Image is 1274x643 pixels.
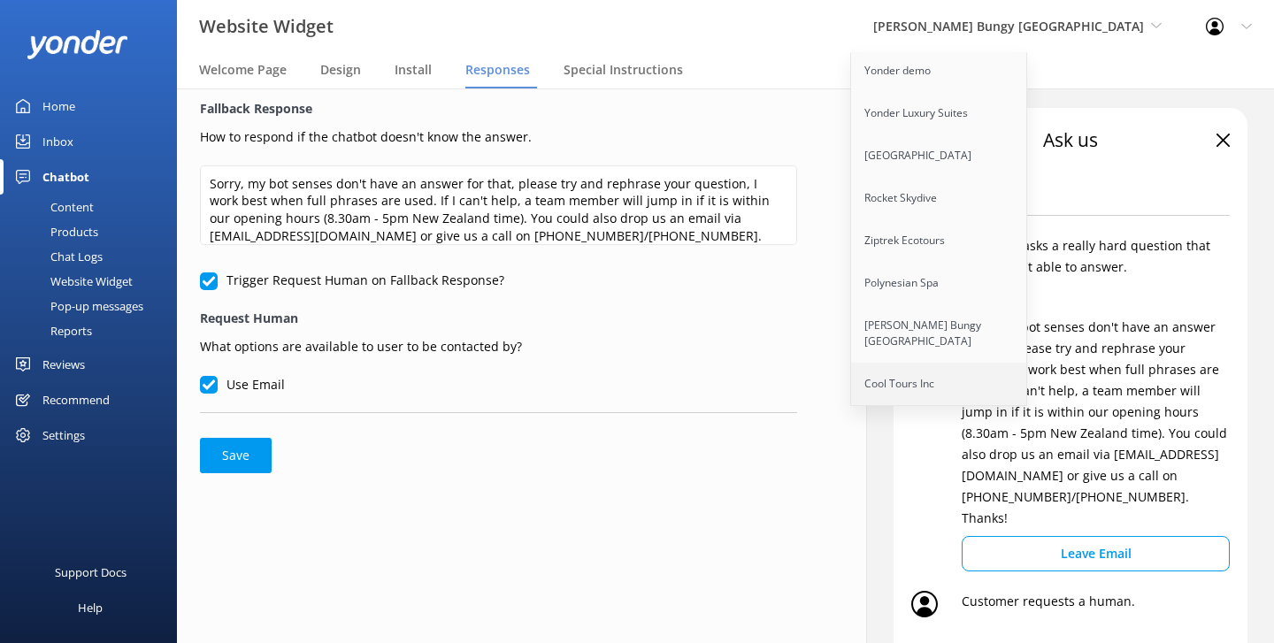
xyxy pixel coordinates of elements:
[42,347,85,382] div: Reviews
[851,262,1028,304] a: Polynesian Spa
[962,297,1230,317] p: Bot
[11,219,98,244] div: Products
[11,195,177,219] a: Content
[11,294,143,318] div: Pop-up messages
[42,124,73,159] div: Inbox
[1043,126,1098,156] div: Ask us
[851,304,1028,363] a: [PERSON_NAME] Bungy [GEOGRAPHIC_DATA]
[11,244,177,269] a: Chat Logs
[199,61,287,79] span: Welcome Page
[11,219,177,244] a: Products
[873,18,1144,34] span: [PERSON_NAME] Bungy [GEOGRAPHIC_DATA]
[42,417,85,453] div: Settings
[962,235,1230,278] p: Customer asks a really hard question that the bot isn't able to answer.
[27,30,128,59] img: yonder-white-logo.png
[851,92,1028,134] a: Yonder Luxury Suites
[78,590,103,625] div: Help
[851,177,1028,219] a: Rocket Skydive
[199,12,334,41] h3: Website Widget
[564,61,683,79] span: Special Instructions
[851,363,1028,405] a: Cool Tours Inc
[200,271,504,290] label: Trigger Request Human on Fallback Response?
[395,61,432,79] span: Install
[11,195,94,219] div: Content
[851,134,1028,177] a: [GEOGRAPHIC_DATA]
[962,536,1230,571] button: Leave Email
[200,375,285,394] label: Use Email
[962,317,1230,529] p: Sorry, my bot senses don't have an answer for that, please try and rephrase your question, I work...
[851,219,1028,262] a: Ziptrek Ecotours
[55,555,127,590] div: Support Docs
[11,318,177,343] a: Reports
[11,269,133,294] div: Website Widget
[200,165,797,245] textarea: Sorry, my bot senses don't have an answer for that, please try and rephrase your question, I work...
[320,61,361,79] span: Design
[42,382,110,417] div: Recommend
[11,269,177,294] a: Website Widget
[42,159,89,195] div: Chatbot
[11,318,92,343] div: Reports
[11,294,177,318] a: Pop-up messages
[851,50,1028,92] a: Yonder demo
[200,123,797,147] p: How to respond if the chatbot doesn't know the answer.
[200,333,797,356] p: What options are available to user to be contacted by?
[200,438,272,473] button: Save
[911,191,1230,216] span: [DATE]
[465,61,530,79] span: Responses
[962,591,1135,624] p: Customer requests a human.
[11,244,103,269] div: Chat Logs
[200,309,797,328] label: Request Human
[42,88,75,124] div: Home
[200,99,797,119] label: Fallback Response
